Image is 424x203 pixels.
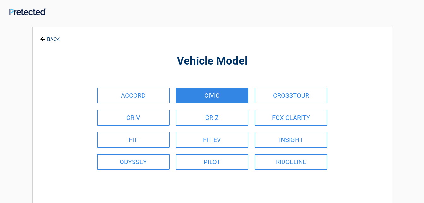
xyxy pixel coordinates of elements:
a: CIVIC [176,88,248,103]
img: Main Logo [9,8,46,15]
a: ACCORD [97,88,170,103]
a: ODYSSEY [97,154,170,170]
a: FIT [97,132,170,148]
a: PILOT [176,154,248,170]
a: CR-Z [176,110,248,126]
a: INSIGHT [255,132,327,148]
a: RIDGELINE [255,154,327,170]
a: FCX CLARITY [255,110,327,126]
h2: Vehicle Model [67,54,357,69]
a: BACK [39,31,61,42]
a: CR-V [97,110,170,126]
a: CROSSTOUR [255,88,327,103]
a: FIT EV [176,132,248,148]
